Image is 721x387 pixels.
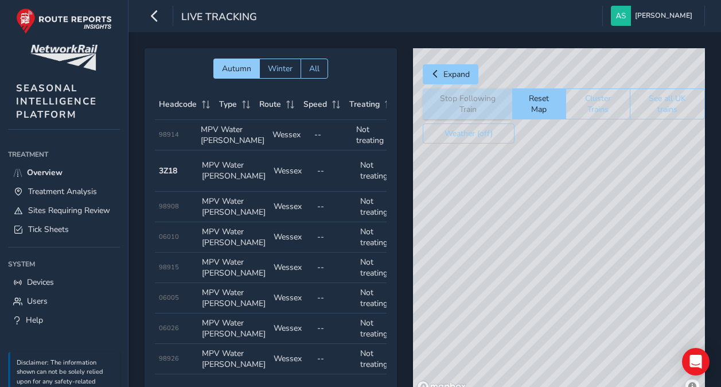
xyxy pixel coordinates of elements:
[8,256,120,273] div: System
[512,88,566,119] button: Reset Map
[352,120,394,150] td: Not treating
[26,315,43,326] span: Help
[159,233,179,241] span: 06010
[159,99,197,110] span: Headcode
[28,186,97,197] span: Treatment Analysis
[219,99,237,110] span: Type
[270,283,313,314] td: Wessex
[28,205,110,216] span: Sites Requiring Review
[270,150,313,192] td: Wessex
[303,99,327,110] span: Speed
[270,314,313,344] td: Wessex
[566,88,630,119] button: Cluster Trains
[30,45,98,71] img: customer logo
[28,224,69,235] span: Tick Sheets
[630,88,705,119] button: See all UK trains
[8,311,120,330] a: Help
[198,314,270,344] td: MPV Water [PERSON_NAME]
[27,277,54,288] span: Devices
[213,59,259,79] button: Autumn
[159,293,179,302] span: 06005
[8,146,120,163] div: Treatment
[268,120,310,150] td: Wessex
[356,192,400,222] td: Not treating
[198,150,270,192] td: MPV Water [PERSON_NAME]
[16,8,112,34] img: rr logo
[159,324,179,332] span: 06026
[356,253,400,283] td: Not treating
[8,182,120,201] a: Treatment Analysis
[313,150,357,192] td: --
[313,344,357,374] td: --
[181,10,257,26] span: Live Tracking
[635,6,692,26] span: [PERSON_NAME]
[259,99,281,110] span: Route
[313,314,357,344] td: --
[313,283,357,314] td: --
[270,192,313,222] td: Wessex
[443,69,470,80] span: Expand
[310,120,352,150] td: --
[159,263,179,272] span: 98915
[611,6,696,26] button: [PERSON_NAME]
[8,201,120,220] a: Sites Requiring Review
[8,163,120,182] a: Overview
[198,192,270,222] td: MPV Water [PERSON_NAME]
[198,344,270,374] td: MPV Water [PERSON_NAME]
[270,222,313,253] td: Wessex
[309,63,319,74] span: All
[27,296,48,307] span: Users
[197,120,268,150] td: MPV Water [PERSON_NAME]
[159,202,179,211] span: 98908
[8,220,120,239] a: Tick Sheets
[270,253,313,283] td: Wessex
[313,192,357,222] td: --
[356,344,400,374] td: Not treating
[423,123,515,144] button: Weather (off)
[270,344,313,374] td: Wessex
[159,354,179,363] span: 98926
[682,348,710,376] div: Open Intercom Messenger
[313,253,357,283] td: --
[27,167,63,178] span: Overview
[198,283,270,314] td: MPV Water [PERSON_NAME]
[356,314,400,344] td: Not treating
[159,165,177,176] strong: 3Z18
[611,6,631,26] img: diamond-layout
[198,222,270,253] td: MPV Water [PERSON_NAME]
[423,64,478,84] button: Expand
[16,82,97,121] span: SEASONAL INTELLIGENCE PLATFORM
[198,253,270,283] td: MPV Water [PERSON_NAME]
[222,63,251,74] span: Autumn
[268,63,293,74] span: Winter
[313,222,357,253] td: --
[8,273,120,292] a: Devices
[356,283,400,314] td: Not treating
[349,99,380,110] span: Treating
[259,59,301,79] button: Winter
[159,130,179,139] span: 98914
[356,150,400,192] td: Not treating
[356,222,400,253] td: Not treating
[301,59,328,79] button: All
[8,292,120,311] a: Users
